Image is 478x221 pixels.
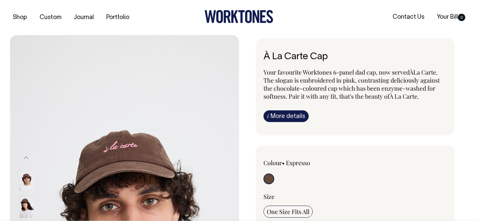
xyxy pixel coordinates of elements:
[263,84,435,100] span: nzyme-washed for softness. Pair it with any fit, that's the beauty of À La Carte.
[19,195,34,218] img: espresso
[71,12,97,23] a: Journal
[390,12,427,23] a: Contact Us
[104,12,132,23] a: Portfolio
[434,12,468,23] a: Your Bill0
[267,112,269,119] span: i
[458,14,465,21] span: 0
[263,52,447,62] h6: À La Carte Cap
[263,159,337,167] div: Colour
[263,193,447,201] div: Size
[282,159,285,167] span: •
[286,159,310,167] label: Espresso
[19,167,34,191] img: espresso
[10,12,30,23] a: Shop
[37,12,64,23] a: Custom
[263,110,309,122] a: iMore details
[410,68,413,76] span: À
[263,68,447,100] p: Your favourite Worktones 6-panel dad cap, now served La Carte. The slogan is embroidered in pink,...
[21,150,31,165] button: Previous
[263,206,313,218] input: One Size Fits All
[267,208,309,216] span: One Size Fits All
